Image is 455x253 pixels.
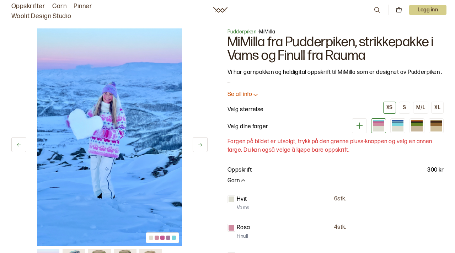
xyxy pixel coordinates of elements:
p: Hvit [237,195,247,204]
div: Blåtoner (utsolgt) [390,118,405,133]
div: XL [434,104,440,111]
button: M/L [413,102,428,114]
h1: MiMilla fra Pudderpiken, strikkepakke i Vams og Finull fra Rauma [227,36,444,63]
p: Fargen på bildet er utsolgt, trykk på den grønne pluss-knappen og velg en annen farge. Du kan ogs... [227,138,444,155]
button: XS [383,102,396,114]
button: User dropdown [409,5,446,15]
a: Woolit [213,7,227,13]
p: Oppskrift [227,166,252,174]
div: XS [386,104,393,111]
p: Rosa [237,224,250,232]
p: 6 stk. [334,195,346,203]
p: Velg dine farger [227,123,268,131]
a: Woolit Design Studio [11,11,71,21]
img: Bilde av oppskrift [37,28,182,246]
button: Se all info [227,91,444,98]
a: Pinner [74,1,92,11]
p: - MiMilla [227,28,444,36]
p: 300 kr [427,166,444,174]
a: Garn [52,1,66,11]
p: Se all info [227,91,252,98]
p: Logg inn [409,5,446,15]
p: 4 stk. [334,224,346,231]
a: Pudderpiken [227,29,256,35]
p: Finull [237,233,248,240]
button: Garn [227,177,247,185]
a: Oppskrifter [11,1,45,11]
div: Høstfarger [409,118,424,133]
p: Vi har garnpakken og heldigital oppskrift til MiMilla som er designet av Pudderpiken . [227,68,444,77]
div: S [403,104,406,111]
p: Velg størrelse [227,106,264,114]
div: Grønn høst (utsolgt) [429,118,444,133]
button: S [399,102,410,114]
div: Rosa (utsolgt) [371,118,386,133]
div: M/L [416,104,425,111]
button: XL [431,102,444,114]
p: Vams [237,204,250,211]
